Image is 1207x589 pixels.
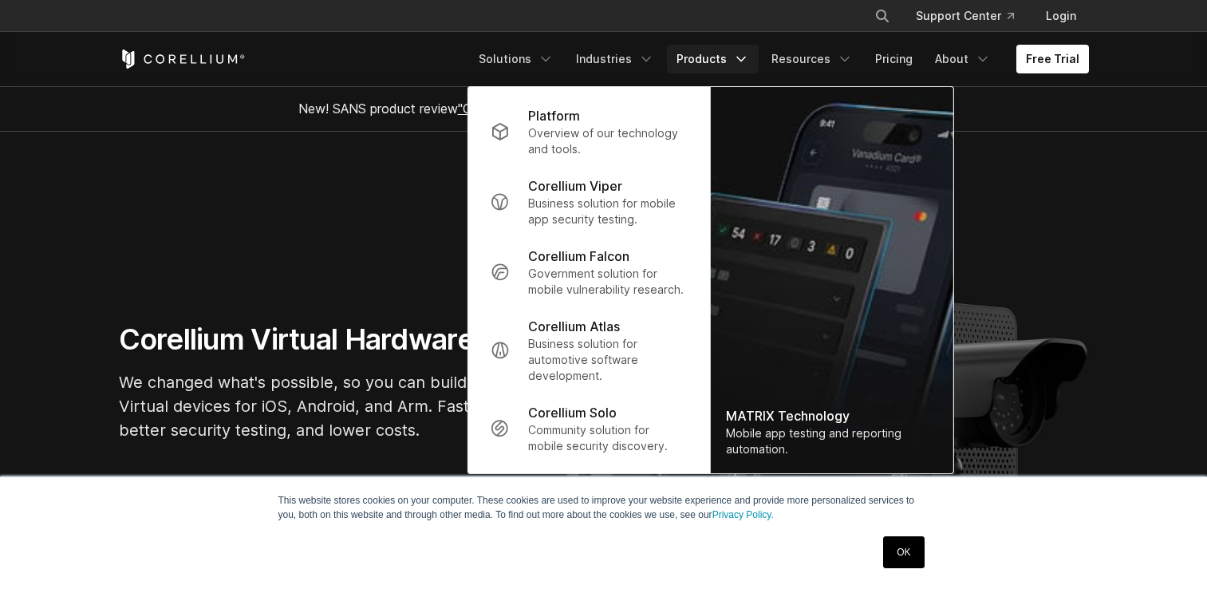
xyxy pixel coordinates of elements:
[477,393,700,464] a: Corellium Solo Community solution for mobile security discovery.
[477,237,700,307] a: Corellium Falcon Government solution for mobile vulnerability research.
[667,45,759,73] a: Products
[528,317,620,336] p: Corellium Atlas
[528,125,687,157] p: Overview of our technology and tools.
[119,370,598,442] p: We changed what's possible, so you can build what's next. Virtual devices for iOS, Android, and A...
[710,87,953,473] img: Matrix_WebNav_1x
[528,336,687,384] p: Business solution for automotive software development.
[469,45,1089,73] div: Navigation Menu
[762,45,862,73] a: Resources
[903,2,1027,30] a: Support Center
[726,425,937,457] div: Mobile app testing and reporting automation.
[458,101,826,117] a: "Collaborative Mobile App Security Development and Analysis"
[868,2,897,30] button: Search
[119,49,246,69] a: Corellium Home
[712,509,774,520] a: Privacy Policy.
[883,536,924,568] a: OK
[528,422,687,454] p: Community solution for mobile security discovery.
[566,45,664,73] a: Industries
[477,307,700,393] a: Corellium Atlas Business solution for automotive software development.
[528,196,687,227] p: Business solution for mobile app security testing.
[298,101,909,117] span: New! SANS product review now available.
[528,247,629,266] p: Corellium Falcon
[1016,45,1089,73] a: Free Trial
[925,45,1000,73] a: About
[469,45,563,73] a: Solutions
[528,106,580,125] p: Platform
[477,167,700,237] a: Corellium Viper Business solution for mobile app security testing.
[866,45,922,73] a: Pricing
[710,87,953,473] a: MATRIX Technology Mobile app testing and reporting automation.
[726,406,937,425] div: MATRIX Technology
[477,97,700,167] a: Platform Overview of our technology and tools.
[528,266,687,298] p: Government solution for mobile vulnerability research.
[528,403,617,422] p: Corellium Solo
[855,2,1089,30] div: Navigation Menu
[278,493,929,522] p: This website stores cookies on your computer. These cookies are used to improve your website expe...
[119,322,598,358] h1: Corellium Virtual Hardware
[528,176,622,196] p: Corellium Viper
[1033,2,1089,30] a: Login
